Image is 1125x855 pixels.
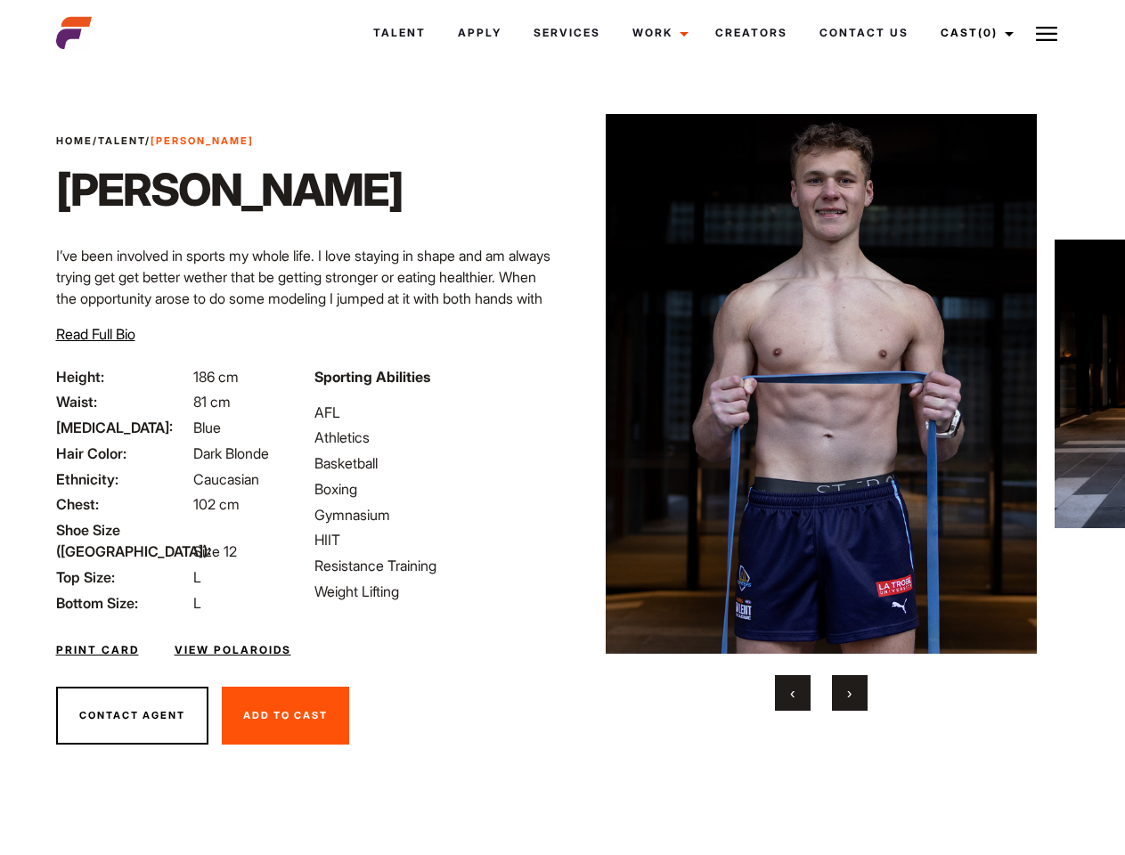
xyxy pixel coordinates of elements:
a: Services [518,9,616,57]
span: Top Size: [56,566,190,588]
a: Work [616,9,699,57]
li: HIIT [314,529,551,550]
li: AFL [314,402,551,423]
li: Resistance Training [314,555,551,576]
span: Blue [193,419,221,436]
a: Creators [699,9,803,57]
a: Cast(0) [925,9,1024,57]
a: Contact Us [803,9,925,57]
span: 102 cm [193,495,240,513]
span: / / [56,134,254,149]
span: Shoe Size ([GEOGRAPHIC_DATA]): [56,519,190,562]
span: Next [847,684,852,702]
span: Read Full Bio [56,325,135,343]
span: 186 cm [193,368,239,386]
li: Gymnasium [314,504,551,525]
li: Athletics [314,427,551,448]
span: Dark Blonde [193,444,269,462]
a: Talent [98,134,145,147]
span: Hair Color: [56,443,190,464]
h1: [PERSON_NAME] [56,163,403,216]
a: Apply [442,9,518,57]
a: View Polaroids [175,642,291,658]
li: Basketball [314,452,551,474]
span: (0) [978,26,998,39]
button: Read Full Bio [56,323,135,345]
span: Waist: [56,391,190,412]
span: Add To Cast [243,709,328,721]
span: [MEDICAL_DATA]: [56,417,190,438]
span: Ethnicity: [56,468,190,490]
span: L [193,594,201,612]
button: Contact Agent [56,687,208,745]
p: I’ve been involved in sports my whole life. I love staying in shape and am always trying get get ... [56,245,552,395]
a: Home [56,134,93,147]
span: Height: [56,366,190,387]
span: Caucasian [193,470,259,488]
span: 81 cm [193,393,231,411]
img: cropped-aefm-brand-fav-22-square.png [56,15,92,51]
li: Boxing [314,478,551,500]
span: Size 12 [193,542,237,560]
span: Chest: [56,493,190,515]
span: Bottom Size: [56,592,190,614]
img: Burger icon [1036,23,1057,45]
button: Add To Cast [222,687,349,745]
span: Previous [790,684,795,702]
strong: Sporting Abilities [314,368,430,386]
li: Weight Lifting [314,581,551,602]
strong: [PERSON_NAME] [151,134,254,147]
a: Talent [357,9,442,57]
span: L [193,568,201,586]
a: Print Card [56,642,139,658]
